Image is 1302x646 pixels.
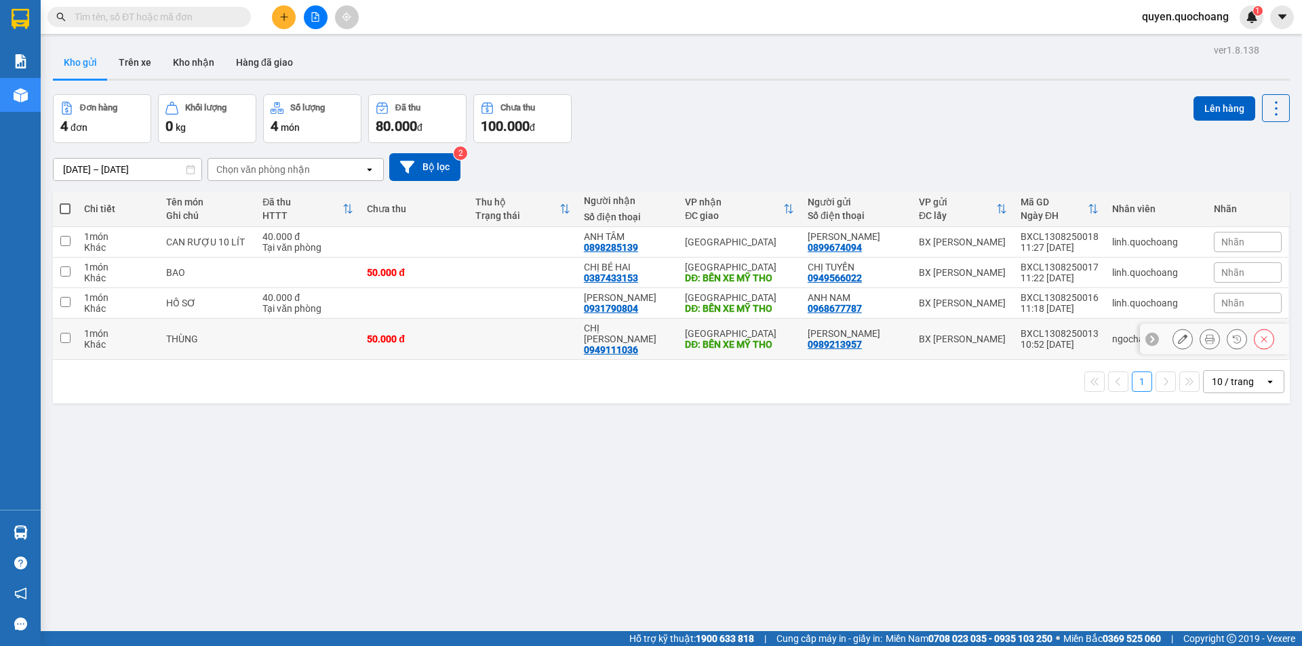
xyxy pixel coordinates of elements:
span: Miền Bắc [1063,631,1161,646]
button: Khối lượng0kg [158,94,256,143]
div: Sửa đơn hàng [1172,329,1193,349]
th: Toggle SortBy [469,191,577,227]
span: Nhãn [1221,237,1244,247]
span: 80.000 [376,118,417,134]
button: 1 [1132,371,1152,392]
div: Khác [84,339,153,350]
sup: 2 [454,146,467,160]
div: BX [PERSON_NAME] [919,334,1007,344]
div: 10 / trang [1212,375,1254,388]
div: 0898285139 [584,242,638,253]
span: đơn [71,122,87,133]
div: Số lượng [290,103,325,113]
svg: open [364,164,375,175]
span: 4 [271,118,278,134]
span: copyright [1227,634,1236,643]
span: Nhãn [1221,267,1244,278]
div: BXCL1308250018 [1021,231,1099,242]
div: VP nhận [685,197,783,207]
div: 0949111036 [584,344,638,355]
button: Đã thu80.000đ [368,94,467,143]
div: BXCL1308250017 [1021,262,1099,272]
span: kg [176,122,186,133]
div: BXCL1308250016 [1021,292,1099,303]
span: caret-down [1276,11,1288,23]
img: warehouse-icon [14,525,28,540]
div: 0968677787 [808,303,862,314]
div: Đã thu [262,197,342,207]
button: Chưa thu100.000đ [473,94,572,143]
button: aim [335,5,359,29]
div: 0387433153 [584,272,638,283]
span: Hỗ trợ kỹ thuật: [629,631,754,646]
span: ⚪️ [1056,636,1060,641]
div: VP gửi [919,197,996,207]
div: ANH TIẾN [584,292,671,303]
th: Toggle SortBy [678,191,801,227]
div: Chi tiết [84,203,153,214]
div: Số điện thoại [808,210,905,221]
div: linh.quochoang [1112,298,1200,308]
div: 0949566022 [808,272,862,283]
button: Trên xe [108,46,162,79]
div: BX [PERSON_NAME] [919,267,1007,278]
button: Bộ lọc [389,153,460,181]
div: Ngày ĐH [1021,210,1088,221]
div: 1 món [84,262,153,272]
div: ngochan.quochoang [1112,334,1200,344]
span: quyen.quochoang [1131,8,1240,25]
div: ANH TÂM [584,231,671,242]
span: 1 [1255,6,1260,16]
div: 50.000 đ [367,267,462,278]
button: plus [272,5,296,29]
sup: 1 [1253,6,1263,16]
div: Chọn văn phòng nhận [216,163,310,176]
div: 11:18 [DATE] [1021,303,1099,314]
div: Tên món [166,197,249,207]
div: DĐ: BẾN XE MỸ THO [685,272,794,283]
div: linh.quochoang [1112,267,1200,278]
span: message [14,618,27,630]
div: ĐC lấy [919,210,996,221]
div: HTTT [262,210,342,221]
div: Nhãn [1214,203,1282,214]
div: ANH NAM [808,292,905,303]
span: 4 [60,118,68,134]
img: logo-vxr [12,9,29,29]
div: Khác [84,272,153,283]
div: HỒ SƠ [166,298,249,308]
img: warehouse-icon [14,88,28,102]
div: 0899674094 [808,242,862,253]
div: Ghi chú [166,210,249,221]
div: BAO [166,267,249,278]
span: | [764,631,766,646]
input: Tìm tên, số ĐT hoặc mã đơn [75,9,235,24]
div: CHỊ NHUNG [584,323,671,344]
div: Người nhận [584,195,671,206]
div: BX [PERSON_NAME] [919,237,1007,247]
div: Thu hộ [475,197,559,207]
button: Hàng đã giao [225,46,304,79]
div: 10:52 [DATE] [1021,339,1099,350]
button: file-add [304,5,328,29]
button: Kho gửi [53,46,108,79]
span: aim [342,12,351,22]
div: DĐ: BẾN XE MỸ THO [685,339,794,350]
span: search [56,12,66,22]
div: 1 món [84,292,153,303]
th: Toggle SortBy [1014,191,1105,227]
button: caret-down [1270,5,1294,29]
div: 1 món [84,328,153,339]
span: 100.000 [481,118,530,134]
div: Trạng thái [475,210,559,221]
div: Khối lượng [185,103,226,113]
div: 11:22 [DATE] [1021,272,1099,283]
span: đ [530,122,535,133]
div: 50.000 đ [367,334,462,344]
strong: 0369 525 060 [1103,633,1161,644]
div: Đã thu [395,103,420,113]
span: plus [279,12,289,22]
div: Số điện thoại [584,211,671,222]
span: file-add [311,12,320,22]
span: Miền Nam [886,631,1052,646]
